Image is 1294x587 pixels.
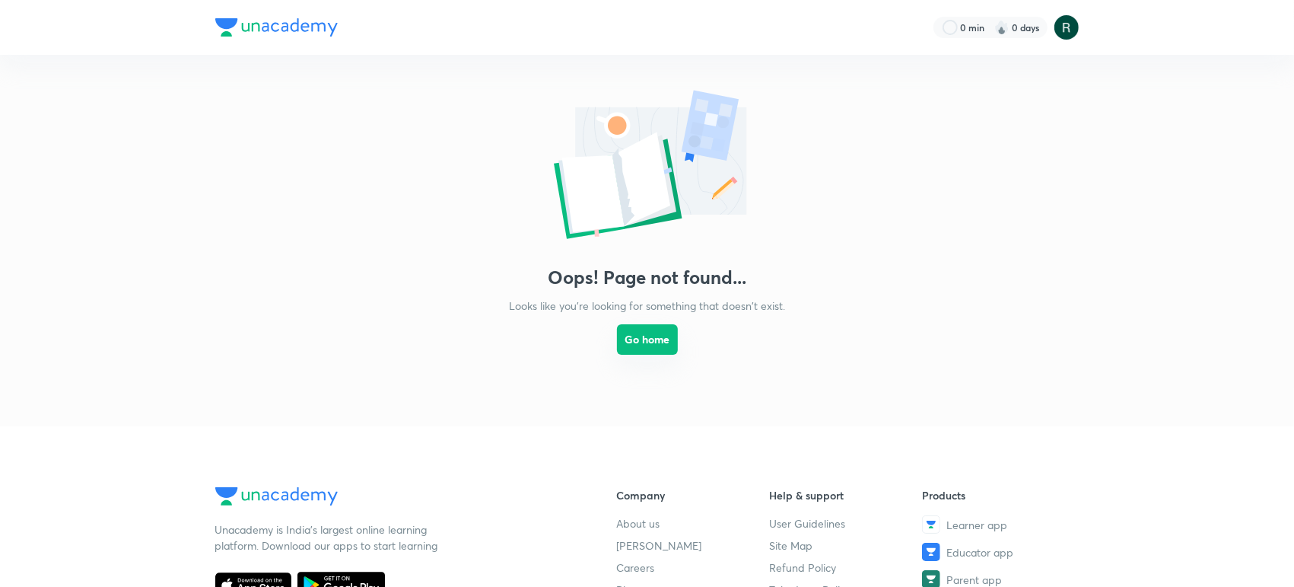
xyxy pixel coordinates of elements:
[617,538,770,554] a: [PERSON_NAME]
[215,487,338,506] img: Company Logo
[946,517,1007,533] span: Learner app
[922,515,940,534] img: Learner app
[215,487,568,509] a: Company Logo
[617,487,770,503] h6: Company
[922,543,940,561] img: Educator app
[215,18,338,37] img: Company Logo
[495,85,800,248] img: error
[617,314,678,396] a: Go home
[215,522,444,554] p: Unacademy is India’s largest online learning platform. Download our apps to start learning
[769,560,922,576] a: Refund Policy
[617,515,770,531] a: About us
[994,20,1009,35] img: streak
[946,544,1013,560] span: Educator app
[1054,14,1079,40] img: Khushi Gupta
[509,298,785,314] p: Looks like you're looking for something that doesn't exist.
[617,324,678,355] button: Go home
[769,515,922,531] a: User Guidelines
[922,515,1075,534] a: Learner app
[922,543,1075,561] a: Educator app
[922,487,1075,503] h6: Products
[617,560,655,576] span: Careers
[548,266,746,289] h3: Oops! Page not found...
[769,538,922,554] a: Site Map
[769,487,922,503] h6: Help & support
[617,560,770,576] a: Careers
